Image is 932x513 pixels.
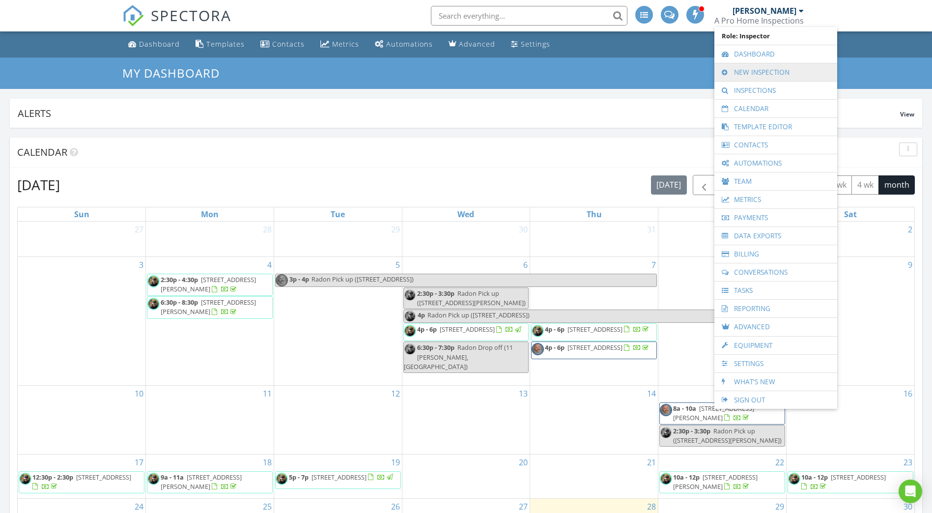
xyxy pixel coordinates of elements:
a: 4p - 6p [STREET_ADDRESS] [403,323,529,341]
a: 4p - 6p [STREET_ADDRESS] [545,343,650,352]
img: don_jp.jpg [404,325,416,337]
a: 5p - 7p [STREET_ADDRESS] [275,471,401,489]
img: don_jp.jpg [532,325,544,337]
td: Go to August 1, 2025 [658,222,787,257]
img: don_jp.jpg [404,289,416,301]
a: 9a - 11a [STREET_ADDRESS][PERSON_NAME] [147,471,273,493]
span: [STREET_ADDRESS] [311,473,367,482]
a: 6:30p - 8:30p [STREET_ADDRESS][PERSON_NAME] [147,296,273,318]
div: Contacts [272,39,305,49]
img: don_jp.jpg [147,473,160,485]
a: Tuesday [329,207,347,221]
a: Reporting [719,300,832,317]
span: 4p - 6p [417,325,437,334]
td: Go to August 3, 2025 [18,256,146,385]
a: Go to August 16, 2025 [902,386,914,401]
a: Go to August 12, 2025 [389,386,402,401]
span: SPECTORA [151,5,231,26]
a: Go to August 21, 2025 [645,455,658,470]
a: 12:30p - 2:30p [STREET_ADDRESS] [19,471,144,493]
div: Templates [206,39,245,49]
a: Advanced [719,318,832,336]
span: Role: Inspector [719,27,832,45]
td: Go to August 4, 2025 [146,256,274,385]
a: Metrics [719,191,832,208]
a: Go to August 6, 2025 [521,257,530,273]
span: Radon Pick up ([STREET_ADDRESS]) [311,275,414,284]
a: 2:30p - 4:30p [STREET_ADDRESS][PERSON_NAME] [161,275,256,293]
a: 2:30p - 4:30p [STREET_ADDRESS][PERSON_NAME] [147,274,273,296]
img: don_jp.jpg [404,310,416,322]
a: Advanced [445,35,499,54]
a: Go to August 23, 2025 [902,455,914,470]
a: 10a - 12p [STREET_ADDRESS][PERSON_NAME] [673,473,758,491]
td: Go to July 27, 2025 [18,222,146,257]
td: Go to July 28, 2025 [146,222,274,257]
img: don_jp.jpg [276,473,288,485]
img: mat.jpg [276,274,288,286]
a: Automations [719,154,832,172]
button: Previous month [693,175,716,195]
a: Conversations [719,263,832,281]
a: Go to August 19, 2025 [389,455,402,470]
a: 4p - 6p [STREET_ADDRESS] [531,323,657,341]
td: Go to August 21, 2025 [530,454,658,498]
a: New Inspection [719,63,832,81]
input: Search everything... [431,6,627,26]
span: 8a - 10a [673,404,696,413]
td: Go to August 8, 2025 [658,256,787,385]
a: Metrics [316,35,363,54]
div: Advanced [459,39,495,49]
a: Billing [719,245,832,263]
a: Go to August 17, 2025 [133,455,145,470]
td: Go to August 10, 2025 [18,385,146,454]
span: Radon Pick up ([STREET_ADDRESS]) [427,311,530,319]
td: Go to August 18, 2025 [146,454,274,498]
a: 8a - 10a [STREET_ADDRESS][PERSON_NAME] [659,402,785,425]
span: [STREET_ADDRESS][PERSON_NAME] [673,404,754,422]
a: Go to August 13, 2025 [517,386,530,401]
span: View [900,110,914,118]
button: month [878,175,915,195]
span: Radon Pick up ([STREET_ADDRESS][PERSON_NAME]) [673,427,782,445]
a: Contacts [719,136,832,154]
span: [STREET_ADDRESS][PERSON_NAME] [161,275,256,293]
a: Template Editor [719,118,832,136]
a: What's New [719,373,832,391]
div: Alerts [18,107,900,120]
td: Go to August 20, 2025 [402,454,530,498]
a: 4p - 6p [STREET_ADDRESS] [545,325,650,334]
td: Go to August 9, 2025 [786,256,914,385]
a: Settings [507,35,554,54]
a: Data Exports [719,227,832,245]
a: Go to August 7, 2025 [650,257,658,273]
td: Go to August 22, 2025 [658,454,787,498]
span: 6:30p - 8:30p [161,298,198,307]
span: 10a - 12p [673,473,700,482]
div: Settings [521,39,550,49]
span: [STREET_ADDRESS][PERSON_NAME] [673,473,758,491]
div: A Pro Home Inspections [714,16,804,26]
a: 9a - 11a [STREET_ADDRESS][PERSON_NAME] [161,473,242,491]
a: 4p - 6p [STREET_ADDRESS] [531,342,657,359]
td: Go to August 11, 2025 [146,385,274,454]
span: 4p - 6p [545,343,565,352]
a: Inspections [719,82,832,99]
span: 4p - 6p [545,325,565,334]
td: Go to August 6, 2025 [402,256,530,385]
a: Go to August 3, 2025 [137,257,145,273]
a: Go to August 22, 2025 [773,455,786,470]
a: Go to July 31, 2025 [645,222,658,237]
td: Go to August 16, 2025 [786,385,914,454]
a: Go to August 5, 2025 [394,257,402,273]
a: 10a - 12p [STREET_ADDRESS] [801,473,886,491]
span: Radon Pick up ([STREET_ADDRESS][PERSON_NAME]) [417,289,526,307]
span: [STREET_ADDRESS] [567,325,622,334]
td: Go to August 5, 2025 [274,256,402,385]
a: Automations (Basic) [371,35,437,54]
td: Go to July 29, 2025 [274,222,402,257]
img: don_jp.jpg [19,473,31,485]
button: 4 wk [851,175,879,195]
a: Go to August 2, 2025 [906,222,914,237]
div: Open Intercom Messenger [899,480,922,503]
